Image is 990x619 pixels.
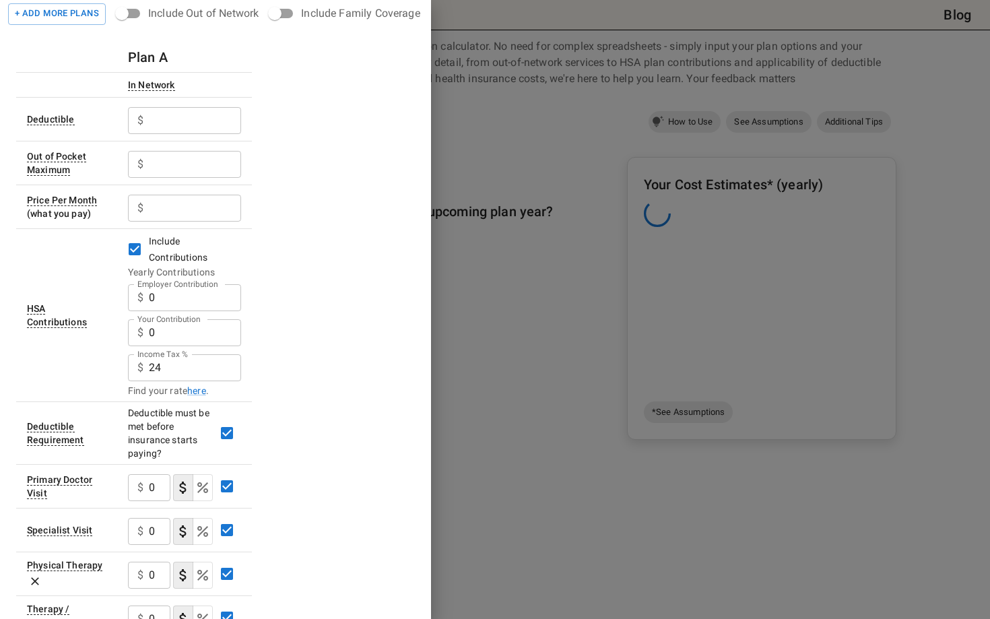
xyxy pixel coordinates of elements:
svg: Select if this service charges a copay (or copayment), a set dollar amount (e.g. $30) you pay to ... [175,523,191,540]
svg: Select if this service charges coinsurance, a percentage of the medical expense that you pay to y... [195,567,211,583]
svg: Select if this service charges coinsurance, a percentage of the medical expense that you pay to y... [195,480,211,496]
div: This option will be 'Yes' for most plans. If your plan details say something to the effect of 'de... [27,421,84,446]
div: Include Out of Network [148,5,259,22]
p: $ [137,112,143,129]
div: cost type [173,474,213,501]
p: $ [137,156,143,172]
button: copayment [173,474,193,501]
svg: Select if this service charges a copay (or copayment), a set dollar amount (e.g. $30) you pay to ... [175,567,191,583]
div: Sometimes called 'plan cost'. The portion of the plan premium that comes out of your wallet each ... [27,195,97,206]
td: (what you pay) [16,185,117,228]
div: Amount of money you must individually pay from your pocket before the health plan starts to pay. ... [27,114,75,125]
button: copayment [173,518,193,545]
p: $ [137,360,143,376]
div: cost type [173,562,213,589]
div: Costs for services from providers who've agreed on prices with your insurance plan. There are oft... [128,79,175,91]
h6: Plan A [128,46,168,68]
p: $ [137,480,143,496]
button: copayment [173,562,193,589]
label: Your Contribution [137,313,201,325]
div: position [117,1,269,26]
p: $ [137,325,143,341]
svg: Select if this service charges coinsurance, a percentage of the medical expense that you pay to y... [195,523,211,540]
div: Find your rate . [128,384,241,397]
label: Income Tax % [137,348,188,360]
div: Sometimes called 'Out of Pocket Limit' or 'Annual Limit'. This is the maximum amount of money tha... [27,151,86,176]
div: cost type [173,518,213,545]
label: Employer Contribution [137,278,218,290]
button: coinsurance [193,562,213,589]
div: Physical Therapy [27,560,102,571]
div: Include Family Coverage [301,5,420,22]
p: $ [137,200,143,216]
span: Include Contributions [149,236,207,263]
div: Visit to your primary doctor for general care (also known as a Primary Care Provider, Primary Car... [27,474,92,499]
a: here [187,384,206,397]
p: $ [137,523,143,540]
button: Add Plan to Comparison [8,3,106,25]
p: $ [137,567,143,583]
div: Yearly Contributions [128,265,241,279]
svg: Select if this service charges a copay (or copayment), a set dollar amount (e.g. $30) you pay to ... [175,480,191,496]
button: coinsurance [193,474,213,501]
div: Leave the checkbox empty if you don't what an HSA (Health Savings Account) is. If the insurance p... [27,303,87,328]
div: position [269,1,430,26]
button: coinsurance [193,518,213,545]
p: $ [137,290,143,306]
div: Deductible must be met before insurance starts paying? [128,406,213,460]
div: Sometimes called 'Specialist' or 'Specialist Office Visit'. This is a visit to a doctor with a sp... [27,525,92,536]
